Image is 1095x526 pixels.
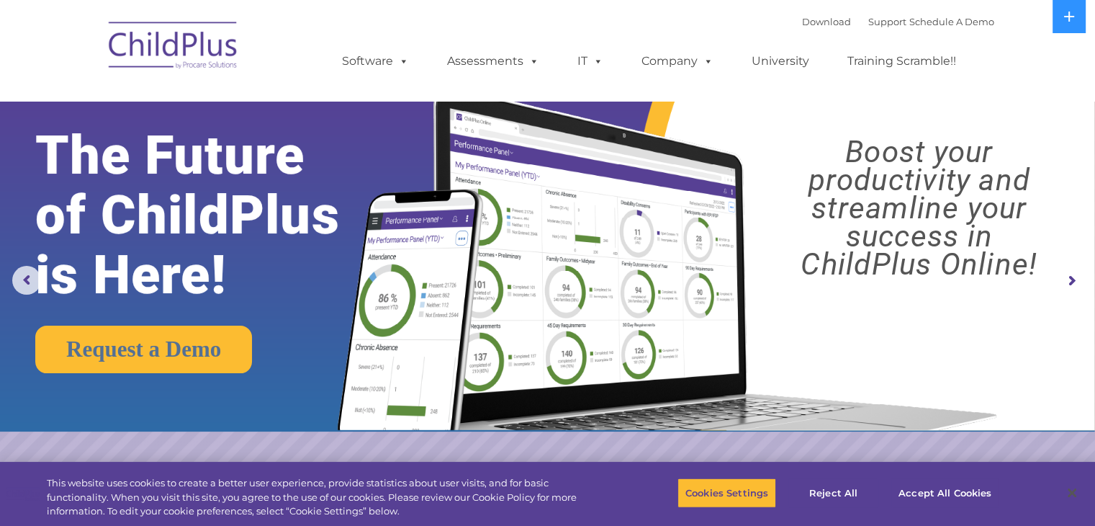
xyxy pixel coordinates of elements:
[1056,477,1088,509] button: Close
[677,478,776,508] button: Cookies Settings
[833,47,970,76] a: Training Scramble!!
[200,154,261,165] span: Phone number
[433,47,554,76] a: Assessments
[47,476,603,519] div: This website uses cookies to create a better user experience, provide statistics about user visit...
[802,16,851,27] a: Download
[102,12,245,84] img: ChildPlus by Procare Solutions
[737,47,824,76] a: University
[563,47,618,76] a: IT
[802,16,994,27] font: |
[35,326,252,373] a: Request a Demo
[757,138,1081,278] rs-layer: Boost your productivity and streamline your success in ChildPlus Online!
[909,16,994,27] a: Schedule A Demo
[35,125,385,305] rs-layer: The Future of ChildPlus is Here!
[788,478,878,508] button: Reject All
[328,47,423,76] a: Software
[891,478,999,508] button: Accept All Cookies
[627,47,728,76] a: Company
[868,16,906,27] a: Support
[200,95,244,106] span: Last name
